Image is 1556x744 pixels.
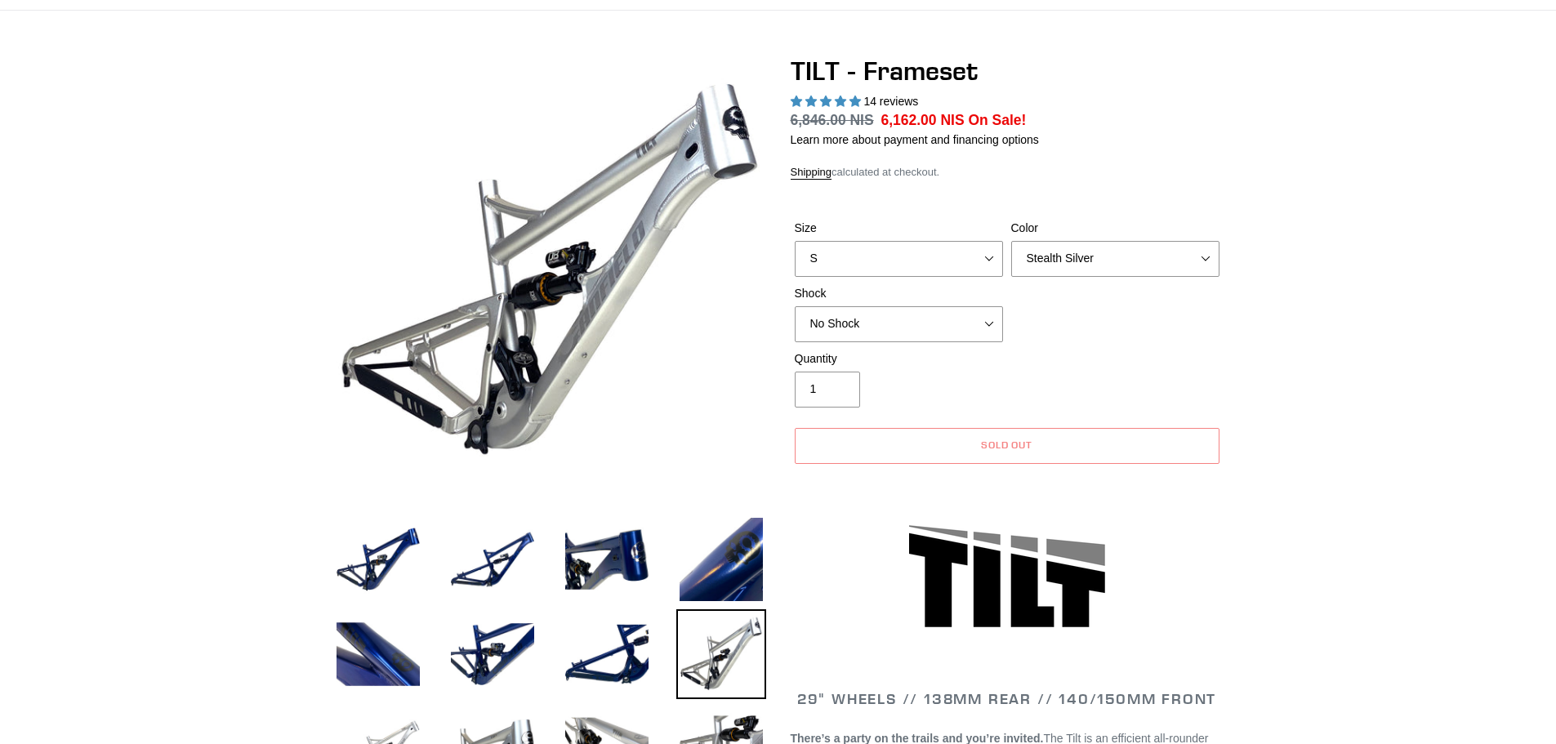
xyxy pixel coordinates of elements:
[448,515,537,604] img: Load image into Gallery viewer, TILT - Frameset
[791,164,1224,180] div: calculated at checkout.
[791,56,1224,87] h1: TILT - Frameset
[981,439,1033,451] span: Sold out
[562,515,652,604] img: Load image into Gallery viewer, TILT - Frameset
[562,609,652,699] img: Load image into Gallery viewer, TILT - Frameset
[676,515,766,604] img: Load image into Gallery viewer, TILT - Frameset
[863,95,918,108] span: 14 reviews
[333,515,423,604] img: Load image into Gallery viewer, TILT - Frameset
[795,428,1219,464] button: Sold out
[968,109,1026,131] span: On Sale!
[448,609,537,699] img: Load image into Gallery viewer, TILT - Frameset
[791,133,1039,146] a: Learn more about payment and financing options
[676,609,766,699] img: Load image into Gallery viewer, TILT - Frameset
[795,350,1003,368] label: Quantity
[1011,220,1219,237] label: Color
[333,609,423,699] img: Load image into Gallery viewer, TILT - Frameset
[881,112,964,128] span: 6,162.00 NIS
[795,285,1003,302] label: Shock
[797,689,1216,708] span: 29" WHEELS // 138mm REAR // 140/150mm FRONT
[791,95,864,108] span: 5.00 stars
[791,112,874,128] s: 6,846.00 NIS
[795,220,1003,237] label: Size
[791,166,832,180] a: Shipping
